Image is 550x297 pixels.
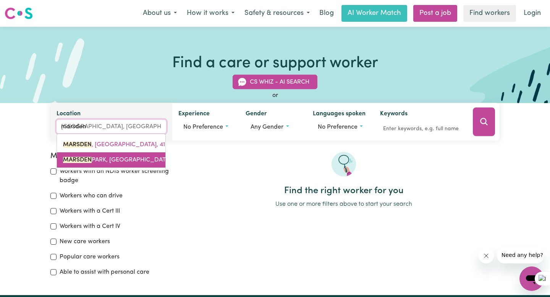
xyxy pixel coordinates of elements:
[57,152,165,168] a: MARSDEN PARK, New South Wales, 2765
[251,124,283,130] span: Any gender
[57,137,165,152] a: MARSDEN, Queensland, 4132
[233,75,317,89] button: CS Whiz - AI Search
[172,54,378,73] h1: Find a care or support worker
[63,157,187,163] span: PARK, [GEOGRAPHIC_DATA], 2765
[60,167,179,185] label: Workers with an NDIS worker screening badge
[519,5,545,22] a: Login
[188,200,500,209] p: Use one or more filters above to start your search
[188,186,500,197] h2: Find the right worker for you
[178,109,210,120] label: Experience
[479,248,494,263] iframe: Close message
[519,266,544,291] iframe: Button to launch messaging window
[57,134,166,171] div: menu-options
[315,5,338,22] a: Blog
[182,5,239,21] button: How it works
[313,109,366,120] label: Languages spoken
[183,124,223,130] span: No preference
[413,5,457,22] a: Post a job
[63,157,92,163] mark: MARSDEN
[318,124,357,130] span: No preference
[138,5,182,21] button: About us
[60,207,120,216] label: Workers with a Cert III
[57,120,166,134] input: Enter a suburb
[246,109,267,120] label: Gender
[57,109,81,120] label: Location
[60,268,149,277] label: Able to assist with personal care
[50,152,179,161] h2: More filters:
[60,191,123,200] label: Workers who can drive
[5,5,33,22] a: Careseekers logo
[50,91,500,100] div: or
[63,142,92,148] mark: MARSDEN
[60,222,120,231] label: Workers with a Cert IV
[60,237,110,246] label: New care workers
[5,6,33,20] img: Careseekers logo
[246,120,300,134] button: Worker gender preference
[463,5,516,22] a: Find workers
[313,120,368,134] button: Worker language preferences
[380,123,462,135] input: Enter keywords, e.g. full name, interests
[60,252,120,261] label: Popular care workers
[497,247,544,263] iframe: Message from company
[380,109,408,120] label: Keywords
[63,142,171,148] span: , [GEOGRAPHIC_DATA], 4132
[178,120,233,134] button: Worker experience options
[473,108,495,136] button: Search
[239,5,315,21] button: Safety & resources
[341,5,407,22] a: AI Worker Match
